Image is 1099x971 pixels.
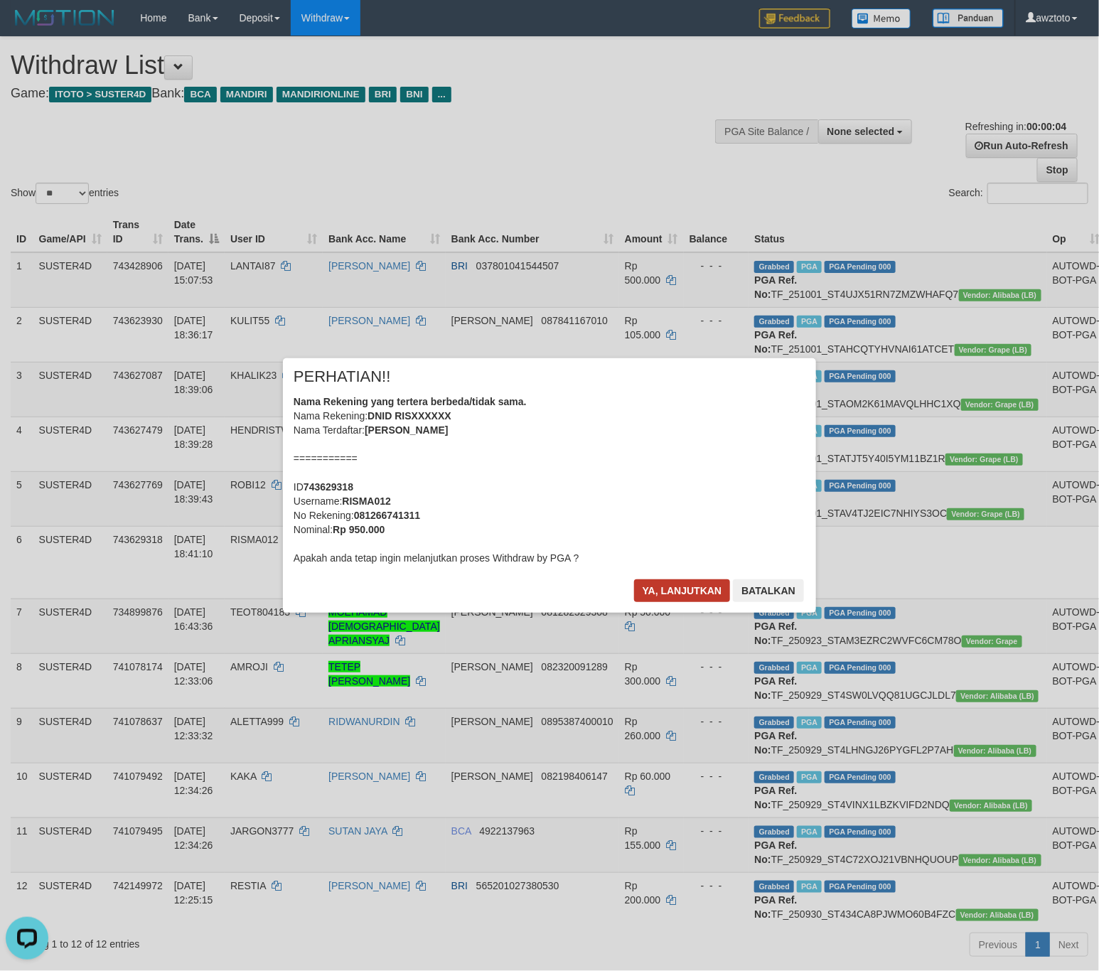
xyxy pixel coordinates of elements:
button: Open LiveChat chat widget [6,6,48,48]
button: Ya, lanjutkan [634,579,731,602]
div: Nama Rekening: Nama Terdaftar: =========== ID Username: No Rekening: Nominal: Apakah anda tetap i... [294,395,805,565]
b: Nama Rekening yang tertera berbeda/tidak sama. [294,396,527,407]
b: DNID RISXXXXXX [368,410,451,422]
b: Rp 950.000 [333,524,385,535]
b: RISMA012 [342,495,390,507]
span: PERHATIAN!! [294,370,391,384]
button: Batalkan [733,579,804,602]
b: 743629318 [304,481,353,493]
b: 081266741311 [354,510,420,521]
b: [PERSON_NAME] [365,424,448,436]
